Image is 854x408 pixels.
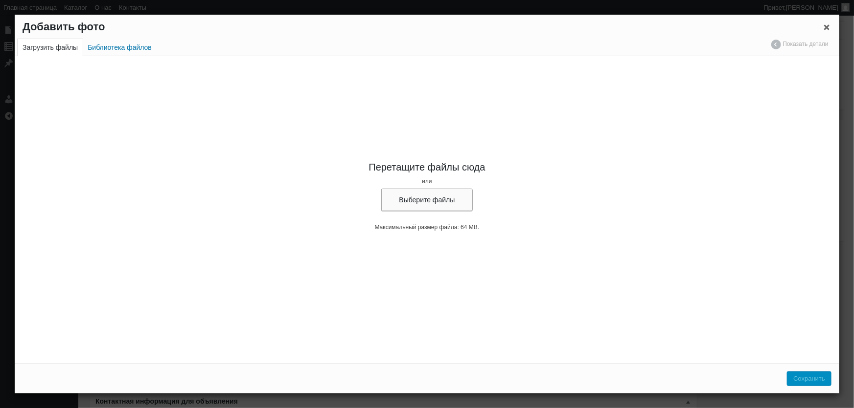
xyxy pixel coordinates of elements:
[15,15,839,39] h1: Добавить фото
[787,371,831,386] button: Сохранить
[17,39,83,56] a: Загрузить файлы
[83,39,157,56] a: Библиотека файлов
[15,223,839,232] p: Максимальный размер файла: 64 MB.
[5,34,119,42] strong: Цена — 2000 грн/ч+1 час подача
[73,53,77,62] strong: 3
[766,39,833,49] a: Показать детали
[15,177,839,186] p: или
[5,52,590,64] p: Минимальный заказ часа+1 час подача —
[15,160,839,174] h2: Перетащите файлы сюда
[381,189,473,211] button: Выберите файлы
[5,71,590,83] p: данное авто можно взять без водителя — 1-3 суток — 349 у.е. сутки, 4-14 суток — 329 у.е. 15-25 су...
[5,13,590,24] p: 2022 год выпуска, цвет — черный, двигатель — 5.0 бензин, коробка — автомат, привод — задний
[771,40,829,49] span: Показать детали
[146,53,176,62] strong: 8000 грн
